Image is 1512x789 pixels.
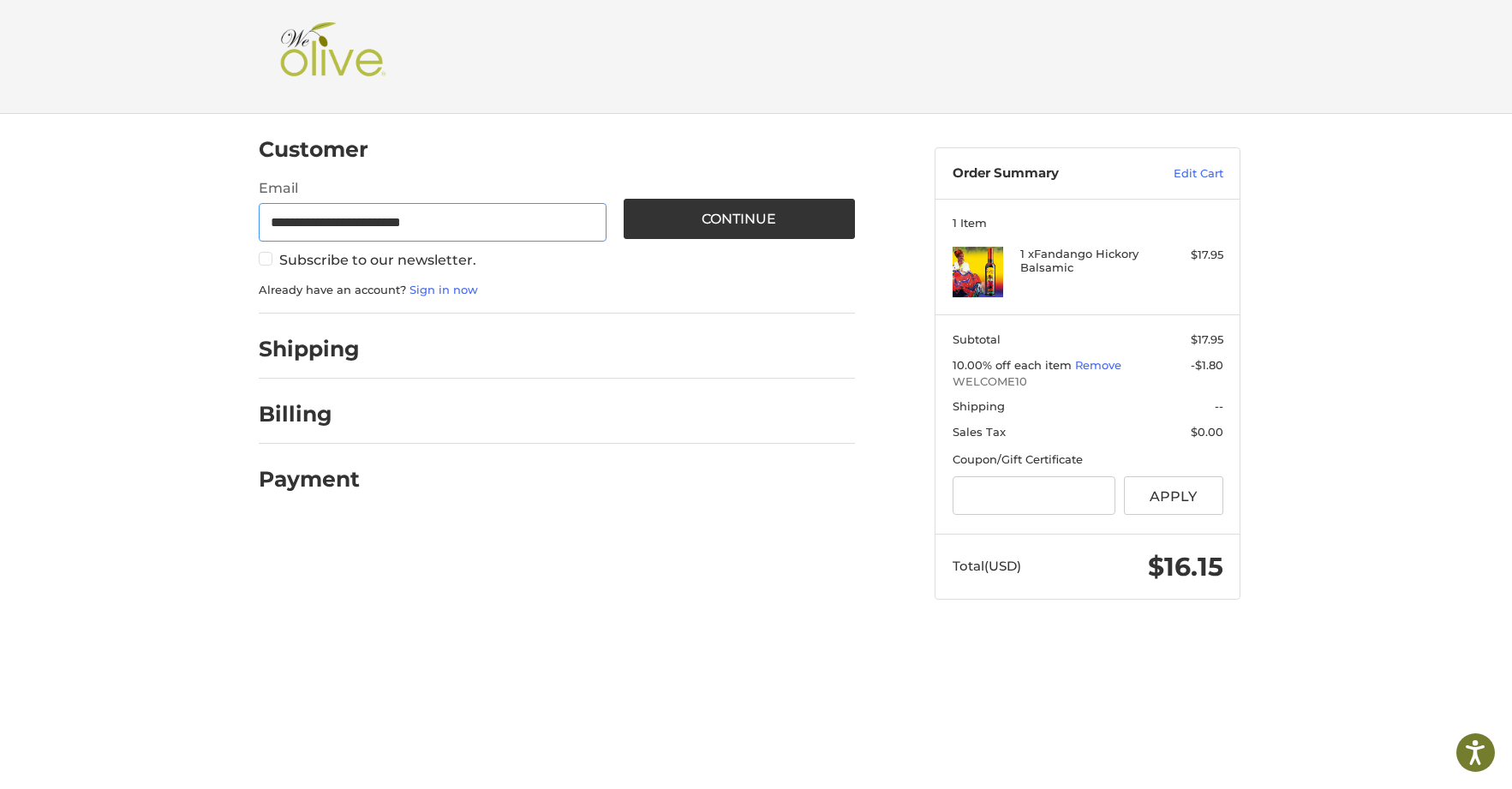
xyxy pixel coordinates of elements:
iframe: Google Customer Reviews [1371,743,1512,789]
span: Shipping [953,399,1005,413]
p: We're away right now. Please check back later! [24,26,194,39]
span: Subscribe to our newsletter. [279,252,476,268]
h3: Order Summary [953,165,1137,182]
button: Apply [1124,476,1223,515]
span: -- [1215,399,1223,413]
h2: Payment [259,466,360,493]
a: Sign in now [409,283,478,296]
span: WELCOME10 [953,374,1223,391]
span: -$1.80 [1191,358,1223,372]
div: $17.95 [1156,247,1223,264]
span: 10.00% off each item [953,358,1075,372]
span: $17.95 [1191,332,1223,346]
h2: Customer [259,136,368,163]
h2: Shipping [259,336,360,362]
img: Shop We Olive [276,22,391,91]
a: Edit Cart [1137,165,1223,182]
span: $0.00 [1191,425,1223,439]
span: Subtotal [953,332,1001,346]
h2: Billing [259,401,359,427]
h4: 1 x Fandango Hickory Balsamic [1020,247,1151,275]
button: Continue [624,199,856,239]
a: Remove [1075,358,1121,372]
label: Email [259,178,607,199]
h3: 1 Item [953,216,1223,230]
p: Already have an account? [259,282,855,299]
input: Gift Certificate or Coupon Code [953,476,1116,515]
span: Sales Tax [953,425,1006,439]
div: Coupon/Gift Certificate [953,451,1223,469]
button: Open LiveChat chat widget [197,22,218,43]
span: Total (USD) [953,558,1021,574]
span: $16.15 [1148,551,1223,583]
